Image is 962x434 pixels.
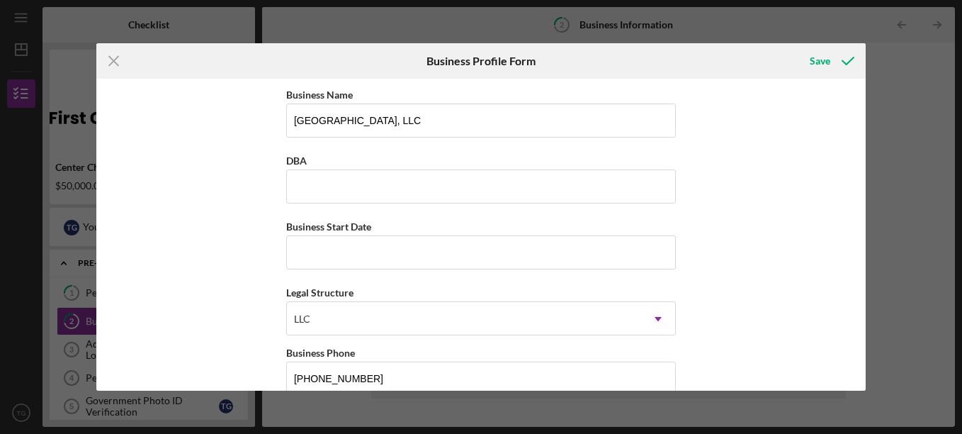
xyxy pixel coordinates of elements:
[286,89,353,101] label: Business Name
[426,55,536,67] h6: Business Profile Form
[286,221,371,233] label: Business Start Date
[286,347,355,359] label: Business Phone
[810,47,830,75] div: Save
[796,47,866,75] button: Save
[286,155,307,167] label: DBA
[294,313,310,325] div: LLC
